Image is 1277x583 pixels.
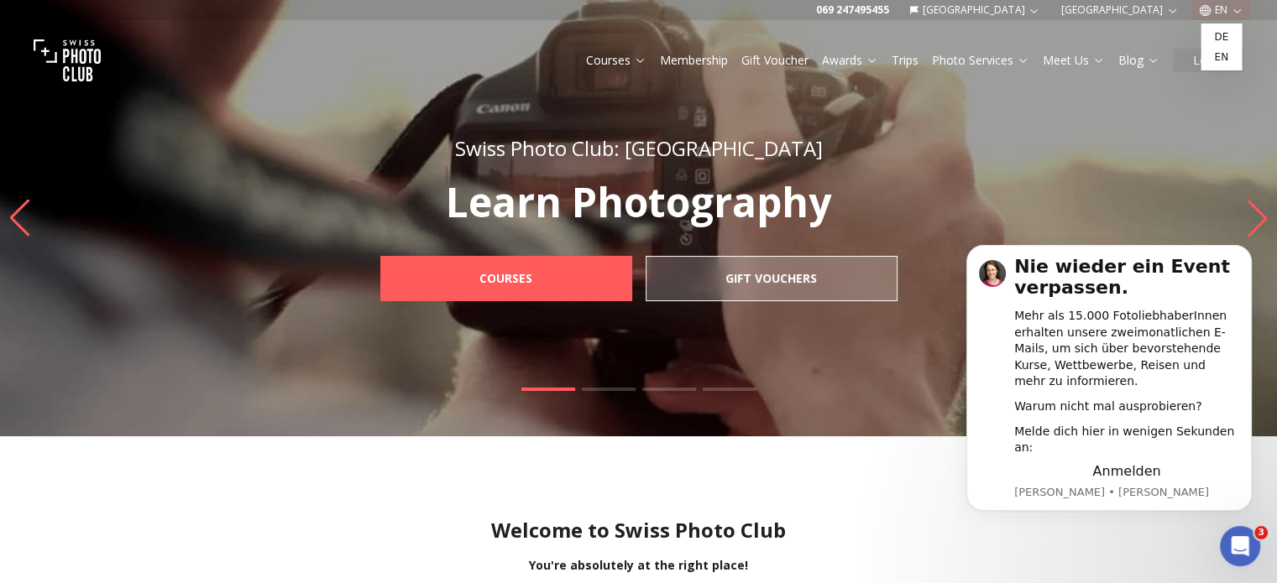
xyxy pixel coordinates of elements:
div: EN [1201,23,1242,70]
div: Swiss Photo Club: [GEOGRAPHIC_DATA] [343,135,934,162]
div: You're absolutely at the right place! [13,557,1264,574]
button: Login [1173,49,1243,72]
a: Gift Vouchers [646,256,898,301]
a: Blog [1118,52,1159,69]
span: 3 [1254,526,1268,539]
a: Membership [660,52,728,69]
button: Awards [815,49,885,72]
a: en [1204,47,1238,67]
a: 069 247495455 [816,3,889,17]
iframe: Intercom live chat [1220,526,1260,566]
a: Photo Services [932,52,1029,69]
b: Gift Vouchers [725,270,817,287]
button: Blog [1112,49,1166,72]
a: Awards [822,52,878,69]
img: Swiss photo club [34,27,101,94]
button: Gift Voucher [735,49,815,72]
button: Courses [579,49,653,72]
p: Learn Photography [343,182,934,222]
button: Membership [653,49,735,72]
a: Gift Voucher [741,52,809,69]
b: Courses [479,270,532,287]
a: de [1204,27,1238,47]
a: Courses [380,256,632,301]
button: Photo Services [925,49,1036,72]
button: Trips [885,49,925,72]
a: Courses [586,52,646,69]
a: Trips [892,52,918,69]
h1: Welcome to Swiss Photo Club [13,517,1264,544]
iframe: Intercom notifications Nachricht [941,237,1277,538]
a: Meet Us [1043,52,1105,69]
button: Meet Us [1036,49,1112,72]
